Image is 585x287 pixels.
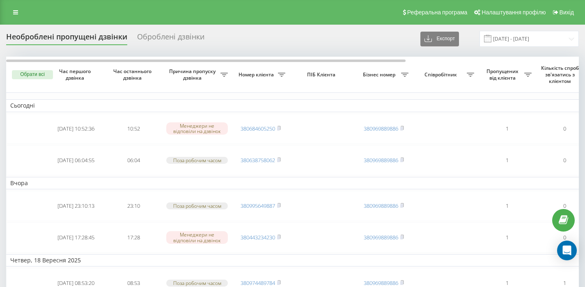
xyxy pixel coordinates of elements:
td: 17:28 [105,223,162,253]
span: Реферальна програма [407,9,468,16]
a: 380974489784 [241,279,275,287]
div: Оброблені дзвінки [137,32,204,45]
span: Бізнес номер [359,71,401,78]
div: Поза робочим часом [166,202,228,209]
td: 1 [478,223,536,253]
td: [DATE] 23:10:13 [47,191,105,221]
td: 06:04 [105,145,162,175]
td: 10:52 [105,114,162,144]
span: Налаштування профілю [482,9,546,16]
div: Менеджери не відповіли на дзвінок [166,231,228,243]
div: Необроблені пропущені дзвінки [6,32,127,45]
button: Обрати всі [12,70,53,79]
div: Поза робочим часом [166,157,228,164]
a: 380969889886 [364,156,398,164]
span: ПІБ Клієнта [296,71,348,78]
div: Поза робочим часом [166,280,228,287]
span: Час останнього дзвінка [111,68,156,81]
a: 380638758062 [241,156,275,164]
td: [DATE] 10:52:36 [47,114,105,144]
td: 1 [478,114,536,144]
span: Пропущених від клієнта [482,68,524,81]
td: 1 [478,145,536,175]
td: [DATE] 17:28:45 [47,223,105,253]
span: Співробітник [417,71,467,78]
a: 380969889886 [364,202,398,209]
a: 380443234230 [241,234,275,241]
span: Причина пропуску дзвінка [166,68,220,81]
a: 380995649887 [241,202,275,209]
td: 23:10 [105,191,162,221]
span: Вихід [560,9,574,16]
a: 380969889886 [364,234,398,241]
a: 380969889886 [364,279,398,287]
td: 1 [478,191,536,221]
span: Кількість спроб зв'язатись з клієнтом [540,65,582,84]
div: Open Intercom Messenger [557,241,577,260]
a: 380684605250 [241,125,275,132]
span: Номер клієнта [236,71,278,78]
a: 380969889886 [364,125,398,132]
button: Експорт [420,32,459,46]
div: Менеджери не відповіли на дзвінок [166,122,228,135]
td: [DATE] 06:04:55 [47,145,105,175]
span: Час першого дзвінка [54,68,98,81]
